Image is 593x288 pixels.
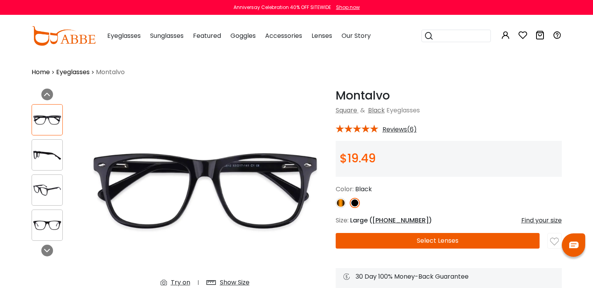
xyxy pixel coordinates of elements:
span: Color: [336,185,354,194]
img: Montalvo Black Acetate Eyeglasses , SpringHinges , UniversalBridgeFit Frames from ABBE Glasses [32,183,62,198]
a: Eyeglasses [56,68,90,77]
button: Select Lenses [336,233,540,249]
span: Montalvo [96,68,125,77]
div: Show Size [220,278,250,287]
div: Shop now [336,4,360,11]
span: Size: [336,216,349,225]
a: Shop now [332,4,360,11]
span: Large ( ) [350,216,432,225]
span: Eyeglasses [386,106,420,115]
img: Montalvo Black Acetate Eyeglasses , SpringHinges , UniversalBridgeFit Frames from ABBE Glasses [32,148,62,163]
h1: Montalvo [336,89,562,103]
img: Montalvo Black Acetate Eyeglasses , SpringHinges , UniversalBridgeFit Frames from ABBE Glasses [32,218,62,233]
span: Reviews(6) [382,126,417,133]
div: 30 Day 100% Money-Back Guarantee [343,272,554,281]
span: [PHONE_NUMBER] [372,216,429,225]
a: Black [368,106,385,115]
span: Our Story [342,31,371,40]
span: Sunglasses [150,31,184,40]
div: Anniversay Celebration 40% OFF SITEWIDE [234,4,331,11]
a: Home [32,68,50,77]
span: Black [355,185,372,194]
span: Eyeglasses [107,31,141,40]
img: chat [569,242,579,248]
div: Try on [171,278,190,287]
span: Accessories [265,31,302,40]
span: $19.49 [340,150,376,167]
img: like [550,237,559,246]
span: Lenses [312,31,332,40]
span: & [359,106,366,115]
div: Find your size [521,216,562,225]
img: Montalvo Black Acetate Eyeglasses , SpringHinges , UniversalBridgeFit Frames from ABBE Glasses [32,112,62,128]
span: Goggles [230,31,256,40]
span: Featured [193,31,221,40]
img: abbeglasses.com [32,26,96,46]
a: Square [336,106,357,115]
